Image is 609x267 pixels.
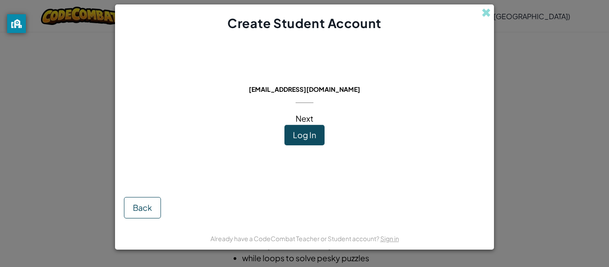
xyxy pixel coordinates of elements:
span: Next [296,113,313,123]
button: Back [124,197,161,218]
button: privacy banner [7,14,26,33]
a: Sign in [380,234,399,242]
button: Log In [284,125,325,145]
span: Create Student Account [227,15,381,31]
span: This email is already in use: [242,73,368,83]
span: Log In [293,130,316,140]
span: [EMAIL_ADDRESS][DOMAIN_NAME] [249,85,360,93]
span: Back [133,202,152,213]
span: Already have a CodeCombat Teacher or Student account? [210,234,380,242]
